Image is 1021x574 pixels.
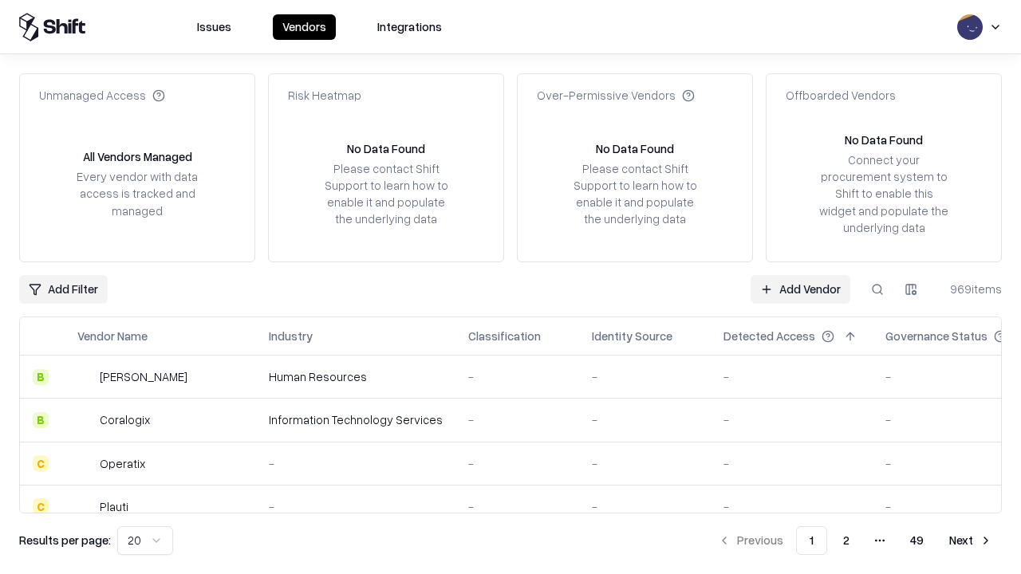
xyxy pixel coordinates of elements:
div: - [723,498,860,515]
div: Plauti [100,498,128,515]
div: 969 items [938,281,1002,297]
button: Next [940,526,1002,555]
div: Please contact Shift Support to learn how to enable it and populate the underlying data [569,160,701,228]
div: - [269,455,443,472]
div: Every vendor with data access is tracked and managed [71,168,203,218]
div: Vendor Name [77,328,148,344]
div: Over-Permissive Vendors [537,87,695,104]
div: B [33,412,49,428]
div: - [468,455,566,472]
button: 49 [897,526,936,555]
a: Add Vendor [751,275,850,304]
div: Offboarded Vendors [786,87,896,104]
p: Results per page: [19,532,111,548]
div: Information Technology Services [269,411,443,428]
div: C [33,498,49,514]
button: 1 [796,526,827,555]
button: Vendors [273,14,336,40]
div: - [723,411,860,428]
div: Classification [468,328,541,344]
div: All Vendors Managed [83,148,192,165]
div: - [468,368,566,385]
div: No Data Found [347,140,425,157]
div: - [592,498,698,515]
div: - [592,455,698,472]
div: No Data Found [596,140,674,157]
img: Plauti [77,498,93,514]
div: - [723,455,860,472]
div: - [592,411,698,428]
div: Detected Access [723,328,815,344]
div: Please contact Shift Support to learn how to enable it and populate the underlying data [320,160,452,228]
div: No Data Found [845,132,923,148]
div: Industry [269,328,313,344]
div: [PERSON_NAME] [100,368,187,385]
nav: pagination [708,526,1002,555]
img: Operatix [77,455,93,471]
img: Deel [77,369,93,385]
div: Unmanaged Access [39,87,165,104]
div: Risk Heatmap [288,87,361,104]
button: Issues [187,14,241,40]
div: - [468,498,566,515]
button: 2 [830,526,862,555]
div: Coralogix [100,411,150,428]
div: - [723,368,860,385]
div: Operatix [100,455,145,472]
button: Integrations [368,14,451,40]
div: Governance Status [885,328,987,344]
div: Human Resources [269,368,443,385]
button: Add Filter [19,275,108,304]
div: - [269,498,443,515]
div: C [33,455,49,471]
img: Coralogix [77,412,93,428]
div: B [33,369,49,385]
div: Identity Source [592,328,672,344]
div: Connect your procurement system to Shift to enable this widget and populate the underlying data [818,151,950,236]
div: - [592,368,698,385]
div: - [468,411,566,428]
